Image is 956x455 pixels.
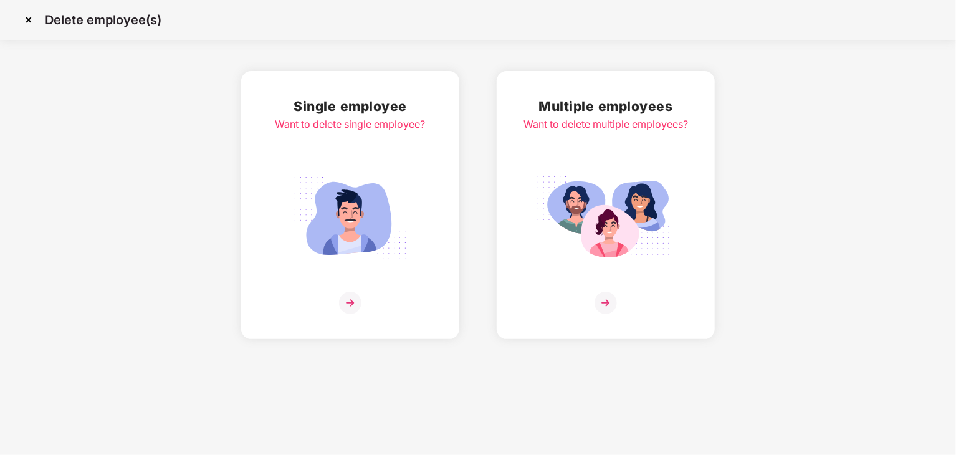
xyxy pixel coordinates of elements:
[339,292,361,314] img: svg+xml;base64,PHN2ZyB4bWxucz0iaHR0cDovL3d3dy53My5vcmcvMjAwMC9zdmciIHdpZHRoPSIzNiIgaGVpZ2h0PSIzNi...
[275,96,426,117] h2: Single employee
[280,170,420,267] img: svg+xml;base64,PHN2ZyB4bWxucz0iaHR0cDovL3d3dy53My5vcmcvMjAwMC9zdmciIGlkPSJTaW5nbGVfZW1wbG95ZWUiIH...
[523,117,688,132] div: Want to delete multiple employees?
[275,117,426,132] div: Want to delete single employee?
[523,96,688,117] h2: Multiple employees
[536,170,676,267] img: svg+xml;base64,PHN2ZyB4bWxucz0iaHR0cDovL3d3dy53My5vcmcvMjAwMC9zdmciIGlkPSJNdWx0aXBsZV9lbXBsb3llZS...
[19,10,39,30] img: svg+xml;base64,PHN2ZyBpZD0iQ3Jvc3MtMzJ4MzIiIHhtbG5zPSJodHRwOi8vd3d3LnczLm9yZy8yMDAwL3N2ZyIgd2lkdG...
[45,12,161,27] p: Delete employee(s)
[595,292,617,314] img: svg+xml;base64,PHN2ZyB4bWxucz0iaHR0cDovL3d3dy53My5vcmcvMjAwMC9zdmciIHdpZHRoPSIzNiIgaGVpZ2h0PSIzNi...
